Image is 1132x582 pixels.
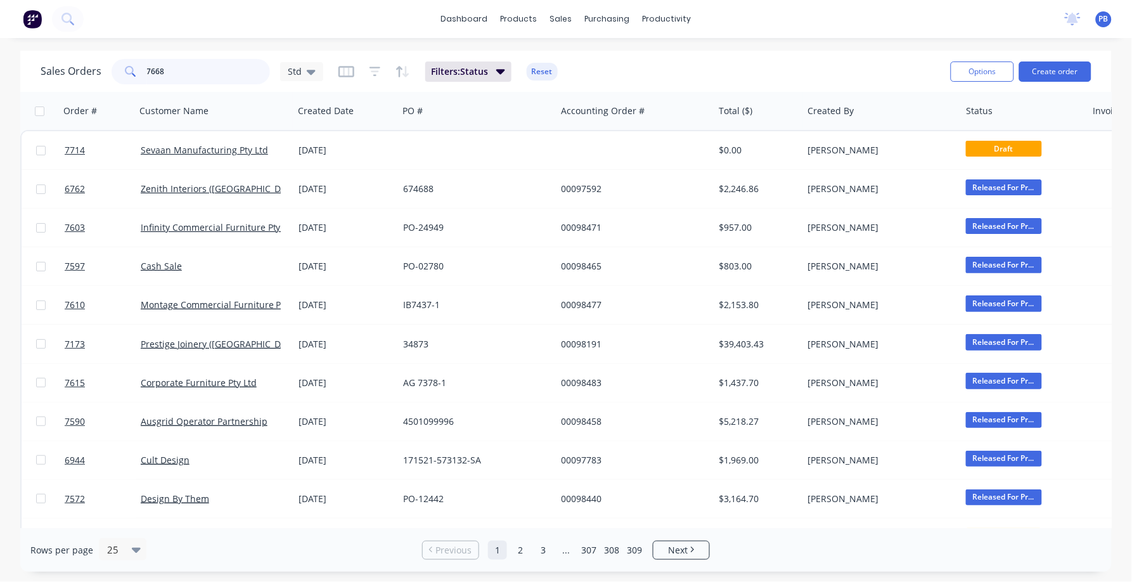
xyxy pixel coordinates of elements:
[561,105,645,117] div: Accounting Order #
[141,415,267,427] a: Ausgrid Operator Partnership
[403,415,544,428] div: 4501099996
[653,544,709,557] a: Next page
[966,141,1042,157] span: Draft
[299,493,393,505] div: [DATE]
[966,373,1042,389] span: Released For Pr...
[141,183,333,195] a: Zenith Interiors ([GEOGRAPHIC_DATA]) Pty Ltd
[719,454,794,467] div: $1,969.00
[65,364,141,402] a: 7615
[602,541,621,560] a: Page 308
[561,493,702,505] div: 00098440
[966,489,1042,505] span: Released For Pr...
[1099,13,1109,25] span: PB
[807,144,948,157] div: [PERSON_NAME]
[511,541,530,560] a: Page 2
[65,493,85,505] span: 7572
[417,541,715,560] ul: Pagination
[141,338,333,350] a: Prestige Joinery ([GEOGRAPHIC_DATA]) Pty Ltd
[807,221,948,234] div: [PERSON_NAME]
[966,257,1042,273] span: Released For Pr...
[65,209,141,247] a: 7603
[141,377,257,389] a: Corporate Furniture Pty Ltd
[141,299,305,311] a: Montage Commercial Furniture Pty Ltd
[719,338,794,351] div: $39,403.43
[719,144,794,157] div: $0.00
[719,221,794,234] div: $957.00
[807,183,948,195] div: [PERSON_NAME]
[1019,61,1091,82] button: Create order
[299,338,393,351] div: [DATE]
[65,415,85,428] span: 7590
[299,415,393,428] div: [DATE]
[561,454,702,467] div: 00097783
[403,183,544,195] div: 674688
[65,441,141,479] a: 6944
[65,247,141,285] a: 7597
[403,454,544,467] div: 171521-573132-SA
[951,61,1014,82] button: Options
[527,63,558,81] button: Reset
[299,260,393,273] div: [DATE]
[141,221,297,233] a: Infinity Commercial Furniture Pty Ltd
[436,544,472,557] span: Previous
[719,415,794,428] div: $5,218.27
[807,299,948,311] div: [PERSON_NAME]
[967,105,993,117] div: Status
[561,377,702,389] div: 00098483
[636,10,698,29] div: productivity
[719,105,753,117] div: Total ($)
[534,541,553,560] a: Page 3
[719,183,794,195] div: $2,246.86
[423,544,479,557] a: Previous page
[807,493,948,505] div: [PERSON_NAME]
[65,377,85,389] span: 7615
[966,334,1042,350] span: Released For Pr...
[65,480,141,518] a: 7572
[63,105,97,117] div: Order #
[807,377,948,389] div: [PERSON_NAME]
[402,105,423,117] div: PO #
[65,325,141,363] a: 7173
[299,454,393,467] div: [DATE]
[561,221,702,234] div: 00098471
[65,183,85,195] span: 6762
[299,183,393,195] div: [DATE]
[65,170,141,208] a: 6762
[719,377,794,389] div: $1,437.70
[556,541,576,560] a: Jump forward
[425,61,511,82] button: Filters:Status
[561,299,702,311] div: 00098477
[966,295,1042,311] span: Released For Pr...
[808,105,854,117] div: Created By
[30,544,93,557] span: Rows per page
[141,454,190,466] a: Cult Design
[966,451,1042,467] span: Released For Pr...
[719,299,794,311] div: $2,153.80
[299,299,393,311] div: [DATE]
[668,544,688,557] span: Next
[141,144,268,156] a: Sevaan Manufacturing Pty Ltd
[579,10,636,29] div: purchasing
[65,403,141,441] a: 7590
[65,260,85,273] span: 7597
[966,179,1042,195] span: Released For Pr...
[288,65,302,78] span: Std
[65,221,85,234] span: 7603
[298,105,354,117] div: Created Date
[625,541,644,560] a: Page 309
[561,415,702,428] div: 00098458
[65,144,85,157] span: 7714
[403,260,544,273] div: PO-02780
[41,65,101,77] h1: Sales Orders
[719,260,794,273] div: $803.00
[139,105,209,117] div: Customer Name
[561,183,702,195] div: 00097592
[403,221,544,234] div: PO-24949
[807,260,948,273] div: [PERSON_NAME]
[141,260,182,272] a: Cash Sale
[299,221,393,234] div: [DATE]
[299,377,393,389] div: [DATE]
[65,131,141,169] a: 7714
[807,415,948,428] div: [PERSON_NAME]
[65,519,141,557] a: 7613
